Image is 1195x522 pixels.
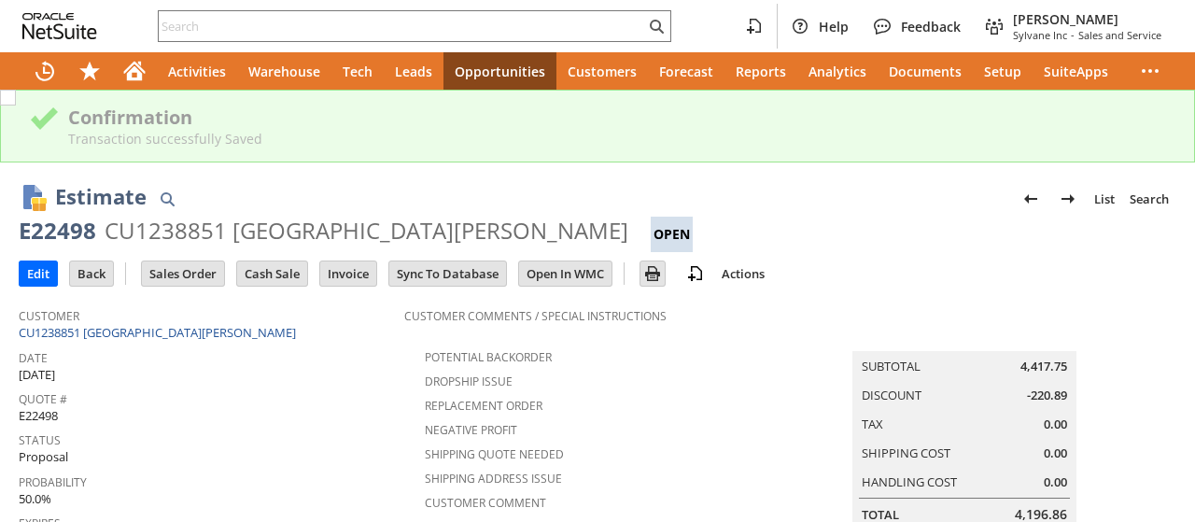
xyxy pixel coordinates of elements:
a: Customer Comments / Special Instructions [404,308,667,324]
input: Cash Sale [237,261,307,286]
a: Probability [19,474,87,490]
a: Shipping Address Issue [425,471,562,487]
a: Tax [862,416,883,432]
a: CU1238851 [GEOGRAPHIC_DATA][PERSON_NAME] [19,324,301,341]
span: 0.00 [1044,473,1067,491]
span: 0.00 [1044,444,1067,462]
span: Analytics [808,63,866,80]
a: Recent Records [22,52,67,90]
a: Dropship Issue [425,374,513,389]
span: Help [819,18,849,35]
span: Sylvane Inc [1013,28,1067,42]
span: Warehouse [248,63,320,80]
svg: Search [645,15,668,37]
a: Analytics [797,52,878,90]
div: E22498 [19,216,96,246]
div: More menus [1128,52,1173,90]
a: Quote # [19,391,67,407]
input: Sync To Database [389,261,506,286]
span: Documents [889,63,962,80]
span: Setup [984,63,1021,80]
a: Actions [714,265,772,282]
input: Search [159,15,645,37]
a: Subtotal [862,358,921,374]
a: Warehouse [237,52,331,90]
a: Customer [19,308,79,324]
span: E22498 [19,407,58,425]
span: Tech [343,63,373,80]
span: Customers [568,63,637,80]
a: Tech [331,52,384,90]
caption: Summary [852,321,1076,351]
a: Date [19,350,48,366]
input: Edit [20,261,57,286]
a: Leads [384,52,443,90]
span: [PERSON_NAME] [1013,10,1161,28]
img: Next [1057,188,1079,210]
div: Transaction successfully Saved [68,130,1166,148]
span: Opportunities [455,63,545,80]
span: -220.89 [1027,387,1067,404]
a: Home [112,52,157,90]
svg: logo [22,13,97,39]
span: [DATE] [19,366,55,384]
span: Proposal [19,448,68,466]
h1: Estimate [55,181,147,212]
span: Reports [736,63,786,80]
svg: Shortcuts [78,60,101,82]
a: Forecast [648,52,724,90]
span: Leads [395,63,432,80]
span: SuiteApps [1044,63,1108,80]
a: Handling Cost [862,473,957,490]
span: 50.0% [19,490,51,508]
a: Reports [724,52,797,90]
span: - [1071,28,1075,42]
a: Replacement Order [425,398,542,414]
input: Print [640,261,665,286]
input: Back [70,261,113,286]
div: Confirmation [68,105,1166,130]
a: Documents [878,52,973,90]
img: Quick Find [156,188,178,210]
span: 0.00 [1044,416,1067,433]
div: CU1238851 [GEOGRAPHIC_DATA][PERSON_NAME] [105,216,628,246]
input: Invoice [320,261,376,286]
a: Potential Backorder [425,349,552,365]
a: SuiteApps [1033,52,1119,90]
a: List [1087,184,1122,214]
span: Sales and Service [1078,28,1161,42]
a: Opportunities [443,52,556,90]
img: Previous [1019,188,1042,210]
span: Feedback [901,18,961,35]
span: Activities [168,63,226,80]
a: Negative Profit [425,422,517,438]
a: Discount [862,387,921,403]
img: add-record.svg [684,262,707,285]
a: Setup [973,52,1033,90]
input: Sales Order [142,261,224,286]
a: Shipping Quote Needed [425,446,564,462]
a: Customers [556,52,648,90]
input: Open In WMC [519,261,612,286]
a: Status [19,432,61,448]
img: Print [641,262,664,285]
div: Open [651,217,693,252]
svg: Recent Records [34,60,56,82]
span: 4,417.75 [1020,358,1067,375]
a: Activities [157,52,237,90]
svg: Home [123,60,146,82]
div: Shortcuts [67,52,112,90]
a: Shipping Cost [862,444,950,461]
a: Search [1122,184,1176,214]
a: Customer Comment [425,495,546,511]
span: Forecast [659,63,713,80]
